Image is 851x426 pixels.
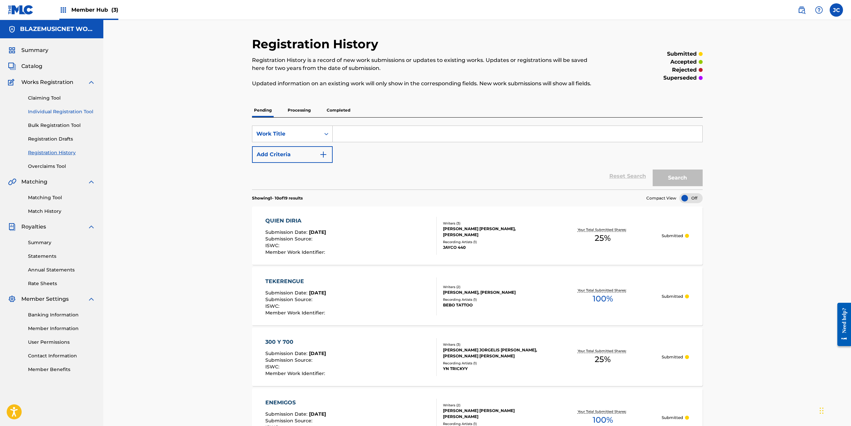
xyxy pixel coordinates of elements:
p: Showing 1 - 10 of 19 results [252,195,303,201]
a: Overclaims Tool [28,163,95,170]
p: submitted [667,50,697,58]
span: Catalog [21,62,42,70]
span: Member Work Identifier : [265,249,327,255]
p: Submitted [662,293,683,299]
div: 300 Y 700 [265,338,327,346]
span: Member Work Identifier : [265,370,327,376]
img: Works Registration [8,78,17,86]
span: ISWC : [265,303,281,309]
p: Submitted [662,415,683,421]
img: expand [87,178,95,186]
span: 100 % [593,414,613,426]
a: Statements [28,253,95,260]
img: Summary [8,46,16,54]
a: Claiming Tool [28,95,95,102]
a: TEKERENGUESubmission Date:[DATE]Submission Source:ISWC:Member Work Identifier:Writers (2)[PERSON_... [252,267,703,325]
a: Individual Registration Tool [28,108,95,115]
p: accepted [670,58,697,66]
div: [PERSON_NAME] [PERSON_NAME] [PERSON_NAME] [443,408,544,420]
iframe: Chat Widget [818,394,851,426]
span: Submission Source : [265,236,314,242]
img: Catalog [8,62,16,70]
p: Your Total Submitted Shares: [578,288,628,293]
img: 9d2ae6d4665cec9f34b9.svg [319,151,327,159]
span: [DATE] [309,350,326,356]
span: Summary [21,46,48,54]
span: 100 % [593,293,613,305]
span: Member Settings [21,295,69,303]
span: Submission Date : [265,229,309,235]
span: (3) [111,7,118,13]
p: Processing [286,103,313,117]
a: Registration Drafts [28,136,95,143]
div: Writers ( 3 ) [443,221,544,226]
a: User Permissions [28,339,95,346]
form: Search Form [252,126,703,190]
span: Submission Source : [265,357,314,363]
h2: Registration History [252,37,382,52]
p: rejected [672,66,697,74]
div: ENEMIGOS [265,399,327,407]
button: Add Criteria [252,146,333,163]
img: Matching [8,178,16,186]
p: Your Total Submitted Shares: [578,409,628,414]
p: Your Total Submitted Shares: [578,227,628,232]
span: Member Work Identifier : [265,310,327,316]
img: Accounts [8,25,16,33]
p: superseded [663,74,697,82]
a: Rate Sheets [28,280,95,287]
img: Top Rightsholders [59,6,67,14]
span: ISWC : [265,242,281,248]
a: Registration History [28,149,95,156]
div: Help [812,3,826,17]
div: QUIEN DIRIA [265,217,327,225]
span: Matching [21,178,47,186]
div: User Menu [830,3,843,17]
div: YN TRICKYY [443,366,544,372]
img: Royalties [8,223,16,231]
a: Member Benefits [28,366,95,373]
span: 25 % [595,353,611,365]
div: [PERSON_NAME] [PERSON_NAME], [PERSON_NAME] [443,226,544,238]
p: Pending [252,103,274,117]
p: Submitted [662,233,683,239]
span: Royalties [21,223,46,231]
div: BEBO TATTOO [443,302,544,308]
a: Banking Information [28,311,95,318]
div: Recording Artists ( 1 ) [443,239,544,244]
a: Public Search [795,3,808,17]
span: Submission Source : [265,296,314,302]
div: Writers ( 2 ) [443,284,544,289]
iframe: Resource Center [832,298,851,351]
div: Writers ( 2 ) [443,403,544,408]
p: Your Total Submitted Shares: [578,348,628,353]
p: Submitted [662,354,683,360]
div: Recording Artists ( 1 ) [443,361,544,366]
span: Submission Source : [265,418,314,424]
img: MLC Logo [8,5,34,15]
p: Updated information on an existing work will only show in the corresponding fields. New work subm... [252,80,599,88]
img: expand [87,223,95,231]
span: Submission Date : [265,290,309,296]
span: 25 % [595,232,611,244]
span: ISWC : [265,364,281,370]
a: Bulk Registration Tool [28,122,95,129]
h5: BLAZEMUSICNET WORLDWIDE [20,25,95,33]
span: [DATE] [309,229,326,235]
span: Submission Date : [265,411,309,417]
a: Summary [28,239,95,246]
div: [PERSON_NAME], [PERSON_NAME] [443,289,544,295]
div: JAYCO 440 [443,244,544,250]
span: Compact View [646,195,676,201]
a: QUIEN DIRIASubmission Date:[DATE]Submission Source:ISWC:Member Work Identifier:Writers (3)[PERSON... [252,207,703,265]
p: Completed [325,103,352,117]
span: Member Hub [71,6,118,14]
div: Writers ( 3 ) [443,342,544,347]
span: [DATE] [309,290,326,296]
span: [DATE] [309,411,326,417]
a: Annual Statements [28,266,95,273]
a: 300 Y 700Submission Date:[DATE]Submission Source:ISWC:Member Work Identifier:Writers (3)[PERSON_N... [252,328,703,386]
img: search [798,6,806,14]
